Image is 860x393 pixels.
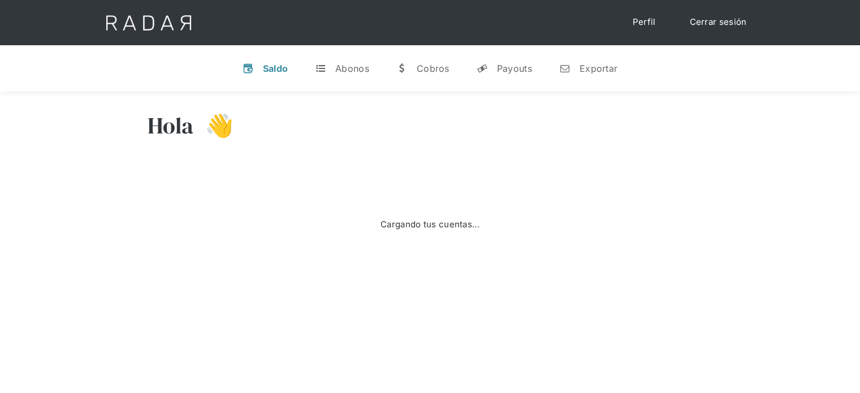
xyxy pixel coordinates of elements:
h3: 👋 [194,111,234,140]
div: Cargando tus cuentas... [381,218,479,231]
div: Exportar [580,63,617,74]
h3: Hola [148,111,194,140]
div: Payouts [497,63,532,74]
div: Cobros [417,63,450,74]
div: y [477,63,488,74]
div: w [396,63,408,74]
div: n [559,63,571,74]
a: Cerrar sesión [679,11,758,33]
div: Saldo [263,63,288,74]
div: Abonos [335,63,369,74]
div: t [315,63,326,74]
div: v [243,63,254,74]
a: Perfil [621,11,667,33]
